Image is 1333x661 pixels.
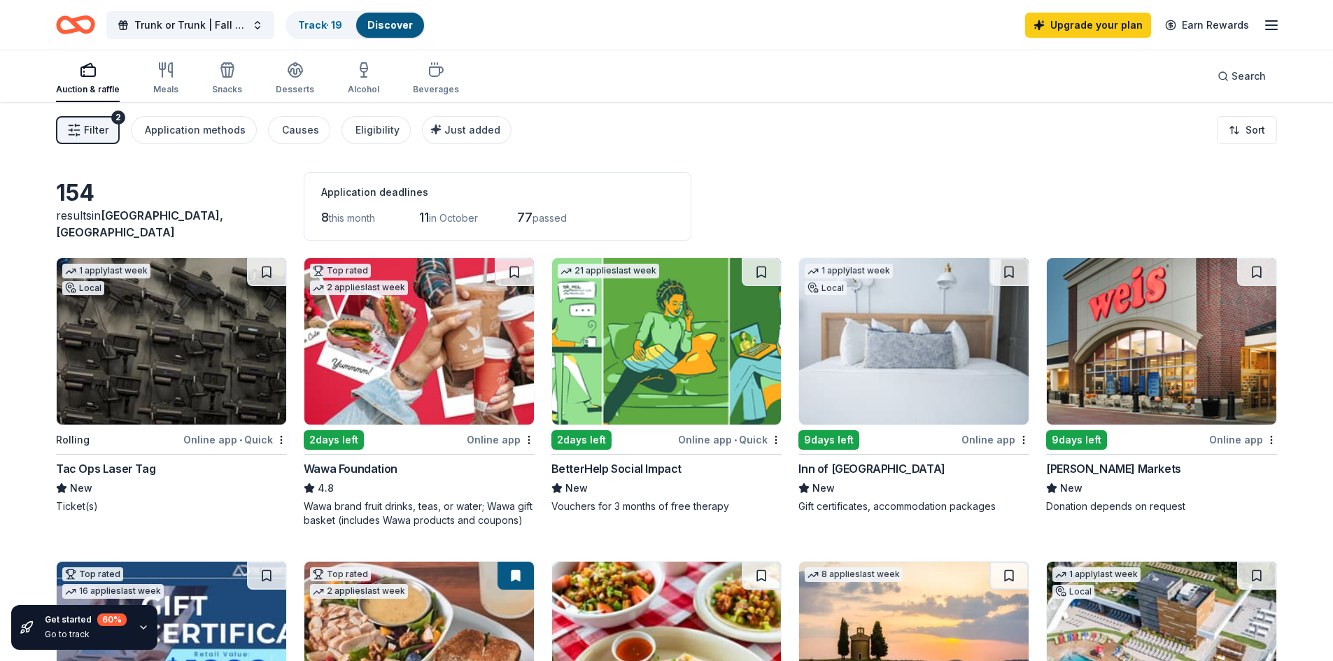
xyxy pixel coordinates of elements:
div: 2 applies last week [310,280,408,295]
span: 11 [419,210,429,225]
div: Inn of [GEOGRAPHIC_DATA] [798,460,945,477]
div: 1 apply last week [62,264,150,278]
div: Wawa Foundation [304,460,397,477]
div: Meals [153,84,178,95]
div: Top rated [310,567,371,581]
div: Snacks [212,84,242,95]
div: 1 apply last week [1052,567,1141,582]
span: • [734,434,737,446]
a: Image for Inn of Cape May1 applylast weekLocal9days leftOnline appInn of [GEOGRAPHIC_DATA]NewGift... [798,257,1029,513]
button: Snacks [212,56,242,102]
span: New [812,480,835,497]
span: passed [533,212,567,224]
div: 8 applies last week [805,567,903,582]
a: Upgrade your plan [1025,13,1151,38]
span: 77 [517,210,533,225]
span: in [56,208,223,239]
img: Image for Inn of Cape May [799,258,1029,425]
span: New [565,480,588,497]
div: Auction & raffle [56,84,120,95]
div: 9 days left [1046,430,1107,450]
span: [GEOGRAPHIC_DATA], [GEOGRAPHIC_DATA] [56,208,223,239]
div: Desserts [276,84,314,95]
a: Home [56,8,95,41]
span: New [1060,480,1082,497]
span: 4.8 [318,480,334,497]
div: Ticket(s) [56,499,287,513]
div: Causes [282,122,319,138]
div: Eligibility [355,122,400,138]
div: Go to track [45,629,127,640]
button: Track· 19Discover [285,11,425,39]
span: Filter [84,122,108,138]
div: Online app [467,431,535,448]
button: Alcohol [348,56,379,102]
div: Alcohol [348,84,379,95]
img: Image for BetterHelp Social Impact [552,258,782,425]
div: 2 days left [551,430,612,450]
button: Application methods [131,116,257,144]
div: Online app Quick [183,431,287,448]
a: Earn Rewards [1157,13,1257,38]
span: Trunk or Trunk | Fall Festival [134,17,246,34]
span: New [70,480,92,497]
div: Tac Ops Laser Tag [56,460,155,477]
div: Beverages [413,84,459,95]
button: Auction & raffle [56,56,120,102]
div: 60 % [97,613,127,626]
a: Track· 19 [298,19,342,31]
div: Donation depends on request [1046,499,1277,513]
div: results [56,207,287,241]
span: Sort [1246,122,1265,138]
a: Image for BetterHelp Social Impact21 applieslast week2days leftOnline app•QuickBetterHelp Social ... [551,257,782,513]
button: Meals [153,56,178,102]
div: Online app [1209,431,1277,448]
div: Local [62,281,104,295]
button: Filter2 [56,116,120,144]
button: Desserts [276,56,314,102]
div: 9 days left [798,430,859,450]
div: 1 apply last week [805,264,893,278]
img: Image for Weis Markets [1047,258,1276,425]
div: Vouchers for 3 months of free therapy [551,499,782,513]
a: Image for Wawa FoundationTop rated2 applieslast week2days leftOnline appWawa Foundation4.8Wawa br... [304,257,535,527]
div: Rolling [56,432,90,448]
div: Local [805,281,847,295]
div: Application deadlines [321,184,674,201]
div: Online app [961,431,1029,448]
span: • [239,434,242,446]
button: Beverages [413,56,459,102]
span: in October [429,212,478,224]
div: Local [1052,585,1094,599]
a: Discover [367,19,413,31]
span: this month [329,212,375,224]
div: Wawa brand fruit drinks, teas, or water; Wawa gift basket (includes Wawa products and coupons) [304,499,535,527]
button: Eligibility [341,116,411,144]
a: Image for Weis Markets9days leftOnline app[PERSON_NAME] MarketsNewDonation depends on request [1046,257,1277,513]
img: Image for Tac Ops Laser Tag [57,258,286,425]
div: Get started [45,613,127,626]
div: 16 applies last week [62,584,164,599]
div: 21 applies last week [558,264,659,278]
button: Causes [268,116,330,144]
div: BetterHelp Social Impact [551,460,682,477]
div: 2 applies last week [310,584,408,599]
span: 8 [321,210,329,225]
div: Top rated [310,264,371,278]
div: 2 [111,111,125,125]
span: Search [1232,68,1266,85]
div: 2 days left [304,430,364,450]
span: Just added [444,124,500,136]
div: Application methods [145,122,246,138]
div: Gift certificates, accommodation packages [798,499,1029,513]
div: Top rated [62,567,123,581]
a: Image for Tac Ops Laser Tag1 applylast weekLocalRollingOnline app•QuickTac Ops Laser TagNewTicket(s) [56,257,287,513]
button: Sort [1217,116,1277,144]
div: [PERSON_NAME] Markets [1046,460,1181,477]
button: Just added [422,116,512,144]
button: Trunk or Trunk | Fall Festival [106,11,274,39]
button: Search [1206,62,1277,90]
div: Online app Quick [678,431,782,448]
img: Image for Wawa Foundation [304,258,534,425]
div: 154 [56,179,287,207]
